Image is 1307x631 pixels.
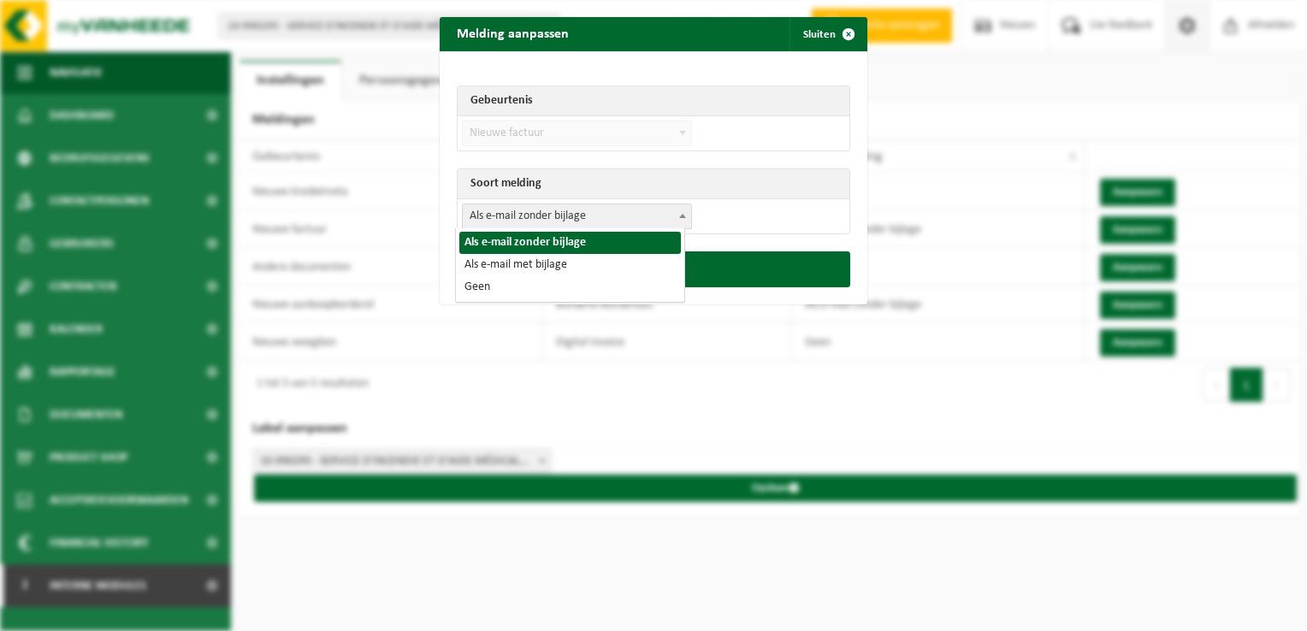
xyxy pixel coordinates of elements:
th: Soort melding [458,169,849,199]
span: Als e-mail zonder bijlage [463,204,691,228]
button: Sluiten [790,17,866,51]
li: Als e-mail met bijlage [459,254,681,276]
li: Geen [459,276,681,298]
span: Nieuwe factuur [462,121,692,146]
th: Gebeurtenis [458,86,849,116]
h2: Melding aanpassen [440,17,586,50]
li: Als e-mail zonder bijlage [459,232,681,254]
span: Nieuwe factuur [463,121,691,145]
span: Als e-mail zonder bijlage [462,203,692,229]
